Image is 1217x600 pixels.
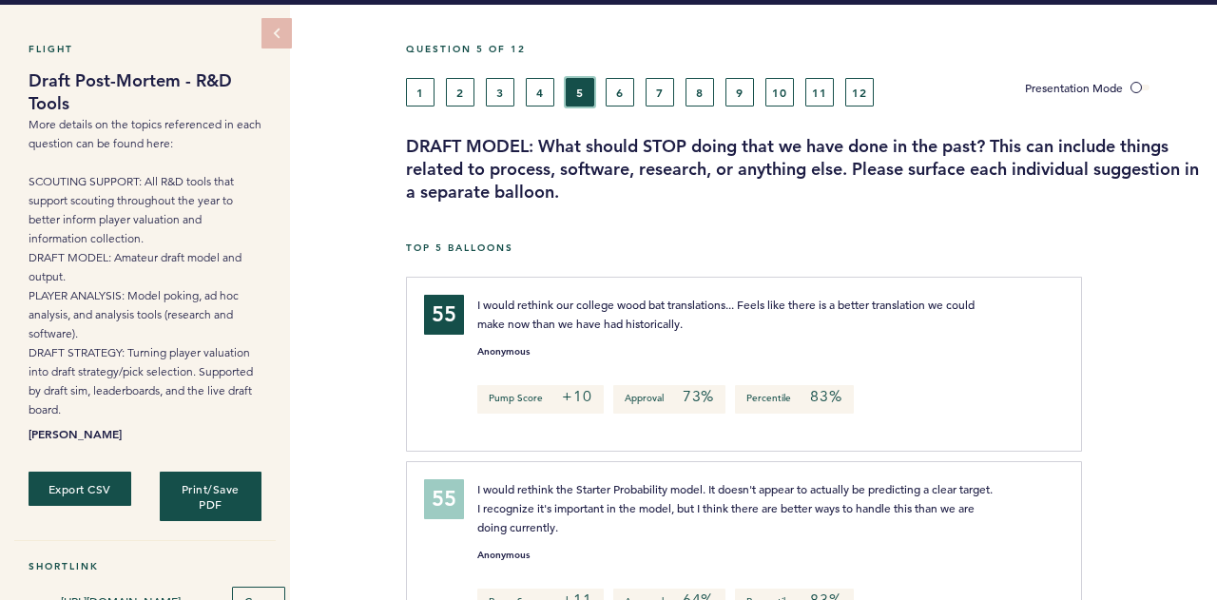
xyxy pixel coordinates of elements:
[446,78,474,106] button: 2
[29,472,131,506] button: Export CSV
[406,43,1203,55] h5: Question 5 of 12
[424,479,464,519] div: 55
[765,78,794,106] button: 10
[477,551,530,560] small: Anonymous
[613,385,725,414] p: Approval
[606,78,634,106] button: 6
[1025,80,1123,95] span: Presentation Mode
[29,560,261,572] h5: Shortlink
[845,78,874,106] button: 12
[406,78,435,106] button: 1
[29,424,261,443] b: [PERSON_NAME]
[486,78,514,106] button: 3
[725,78,754,106] button: 9
[562,387,591,406] em: +10
[424,295,464,335] div: 55
[526,78,554,106] button: 4
[805,78,834,106] button: 11
[477,297,977,331] span: I would rethink our college wood bat translations... Feels like there is a better translation we ...
[477,347,530,357] small: Anonymous
[735,385,853,414] p: Percentile
[29,69,261,115] h1: Draft Post-Mortem - R&D Tools
[810,387,841,406] em: 83%
[646,78,674,106] button: 7
[29,43,261,55] h5: Flight
[29,117,261,416] span: More details on the topics referenced in each question can be found here: SCOUTING SUPPORT: All R...
[406,242,1203,254] h5: Top 5 Balloons
[683,387,714,406] em: 73%
[477,385,603,414] p: Pump Score
[477,481,995,534] span: I would rethink the Starter Probability model. It doesn't appear to actually be predicting a clea...
[160,472,262,521] button: Print/Save PDF
[406,135,1203,203] h3: DRAFT MODEL: What should STOP doing that we have done in the past? This can include things relate...
[566,78,594,106] button: 5
[686,78,714,106] button: 8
